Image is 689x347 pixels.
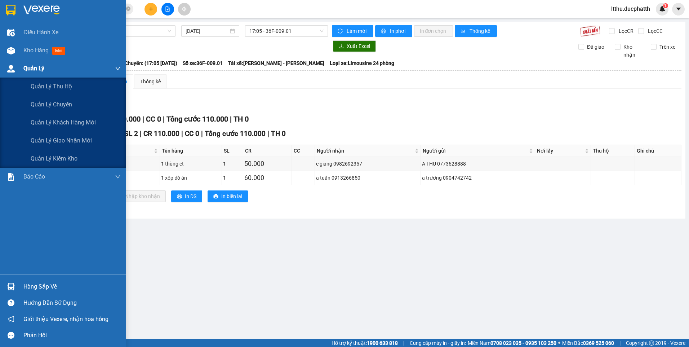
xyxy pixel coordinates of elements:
span: Hỗ trợ kỹ thuật: [332,339,398,347]
span: Quản lý kiểm kho [31,154,77,163]
span: Tổng cước 110.000 [166,115,228,123]
img: warehouse-icon [7,283,15,290]
span: printer [177,194,182,199]
span: aim [182,6,187,12]
span: | [142,115,144,123]
span: In phơi [390,27,406,35]
span: Quản lý khách hàng mới [31,118,96,127]
button: downloadXuất Excel [333,40,376,52]
span: | [403,339,404,347]
span: notification [8,316,14,322]
th: Thu hộ [591,145,635,157]
span: 17:05 - 36F-009.01 [249,26,324,36]
span: download [339,44,344,49]
span: Giới thiệu Vexere, nhận hoa hồng [23,315,108,324]
span: Điều hành xe [23,28,58,37]
button: printerIn phơi [375,25,412,37]
img: warehouse-icon [7,65,15,73]
div: 50.000 [244,159,290,169]
span: In biên lai [221,192,242,200]
span: plus [148,6,154,12]
span: | [267,129,269,138]
button: bar-chartThống kê [455,25,497,37]
strong: 1900 633 818 [367,340,398,346]
button: In đơn chọn [414,25,453,37]
span: CR 110.000 [143,129,179,138]
div: 1 thùng ct [161,160,221,168]
span: Cung cấp máy in - giấy in: [410,339,466,347]
th: Ghi chú [635,145,681,157]
span: Kho nhận [621,43,646,59]
button: caret-down [672,3,685,16]
span: Tài xế: [PERSON_NAME] - [PERSON_NAME] [228,59,324,67]
span: Quản Lý [23,64,44,73]
div: Hướng dẫn sử dụng [23,298,121,308]
span: Quản lý giao nhận mới [31,136,92,145]
div: 60.000 [244,173,290,183]
img: 9k= [580,25,600,37]
button: downloadNhập kho nhận [111,190,166,202]
input: 12/10/2025 [186,27,228,35]
span: Quản lý chuyến [31,100,72,109]
span: ltthu.ducphatth [605,4,656,13]
span: file-add [165,6,170,12]
span: caret-down [675,6,682,12]
th: CC [292,145,315,157]
span: SL 2 [124,129,138,138]
span: Chuyến: (17:05 [DATE]) [125,59,177,67]
span: | [140,129,142,138]
strong: 0708 023 035 - 0935 103 250 [490,340,556,346]
span: Trên xe [657,43,678,51]
div: 1 xốp đồ ăn [161,174,221,182]
span: Người gửi [423,147,528,155]
span: Đã giao [584,43,607,51]
span: sync [338,28,344,34]
span: printer [381,28,387,34]
span: | [163,115,165,123]
span: down [115,174,121,180]
div: Phản hồi [23,330,121,341]
sup: 1 [663,3,668,8]
button: printerIn DS [171,190,202,202]
span: Kho hàng [23,47,49,54]
button: plus [145,3,157,16]
th: CR [243,145,292,157]
span: printer [213,194,218,199]
div: c giang 0982692357 [316,160,420,168]
span: Miền Bắc [562,339,614,347]
span: CC 0 [146,115,161,123]
span: Người nhận [317,147,414,155]
span: Lọc CR [616,27,635,35]
span: Làm mới [347,27,368,35]
img: warehouse-icon [7,47,15,54]
div: a tuấn 0913266850 [316,174,420,182]
span: message [8,332,14,339]
span: TH 0 [271,129,286,138]
button: syncLàm mới [332,25,373,37]
span: | [230,115,232,123]
span: | [619,339,621,347]
span: Tổng cước 110.000 [205,129,266,138]
span: Quản lý thu hộ [31,82,72,91]
th: Tên hàng [160,145,222,157]
div: Hàng sắp về [23,281,121,292]
span: ⚪️ [558,342,560,344]
img: solution-icon [7,173,15,181]
span: question-circle [8,299,14,306]
span: copyright [649,341,654,346]
span: Loại xe: Limousine 24 phòng [330,59,394,67]
span: Lọc CC [645,27,664,35]
div: a trương 0904742742 [422,174,534,182]
span: mới [52,47,65,55]
span: | [201,129,203,138]
img: icon-new-feature [659,6,666,12]
span: Nơi lấy [537,147,583,155]
span: | [181,129,183,138]
span: Báo cáo [23,172,45,181]
strong: 0369 525 060 [583,340,614,346]
span: Xuất Excel [347,42,370,50]
button: file-add [161,3,174,16]
span: Thống kê [470,27,491,35]
span: TH 0 [234,115,249,123]
span: Miền Nam [468,339,556,347]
